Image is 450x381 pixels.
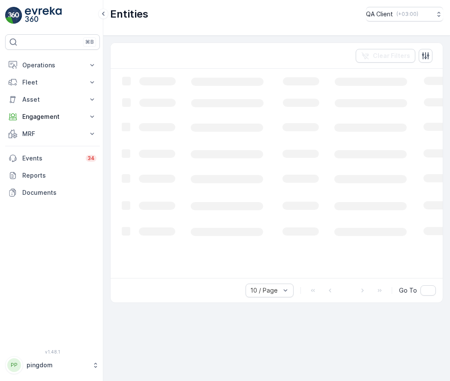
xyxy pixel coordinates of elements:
[5,349,100,354] span: v 1.48.1
[87,155,95,162] p: 34
[22,61,83,70] p: Operations
[7,358,21,372] div: PP
[22,130,83,138] p: MRF
[22,188,96,197] p: Documents
[5,108,100,125] button: Engagement
[5,74,100,91] button: Fleet
[22,154,81,163] p: Events
[110,7,148,21] p: Entities
[399,286,417,295] span: Go To
[5,125,100,142] button: MRF
[5,57,100,74] button: Operations
[5,91,100,108] button: Asset
[5,184,100,201] a: Documents
[22,112,83,121] p: Engagement
[366,10,393,18] p: QA Client
[356,49,415,63] button: Clear Filters
[22,95,83,104] p: Asset
[85,39,94,45] p: ⌘B
[25,7,62,24] img: logo_light-DOdMpM7g.png
[366,7,443,21] button: QA Client(+03:00)
[22,78,83,87] p: Fleet
[5,7,22,24] img: logo
[27,361,88,369] p: pingdom
[5,356,100,374] button: PPpingdom
[5,150,100,167] a: Events34
[396,11,418,18] p: ( +03:00 )
[373,51,410,60] p: Clear Filters
[5,167,100,184] a: Reports
[22,171,96,180] p: Reports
